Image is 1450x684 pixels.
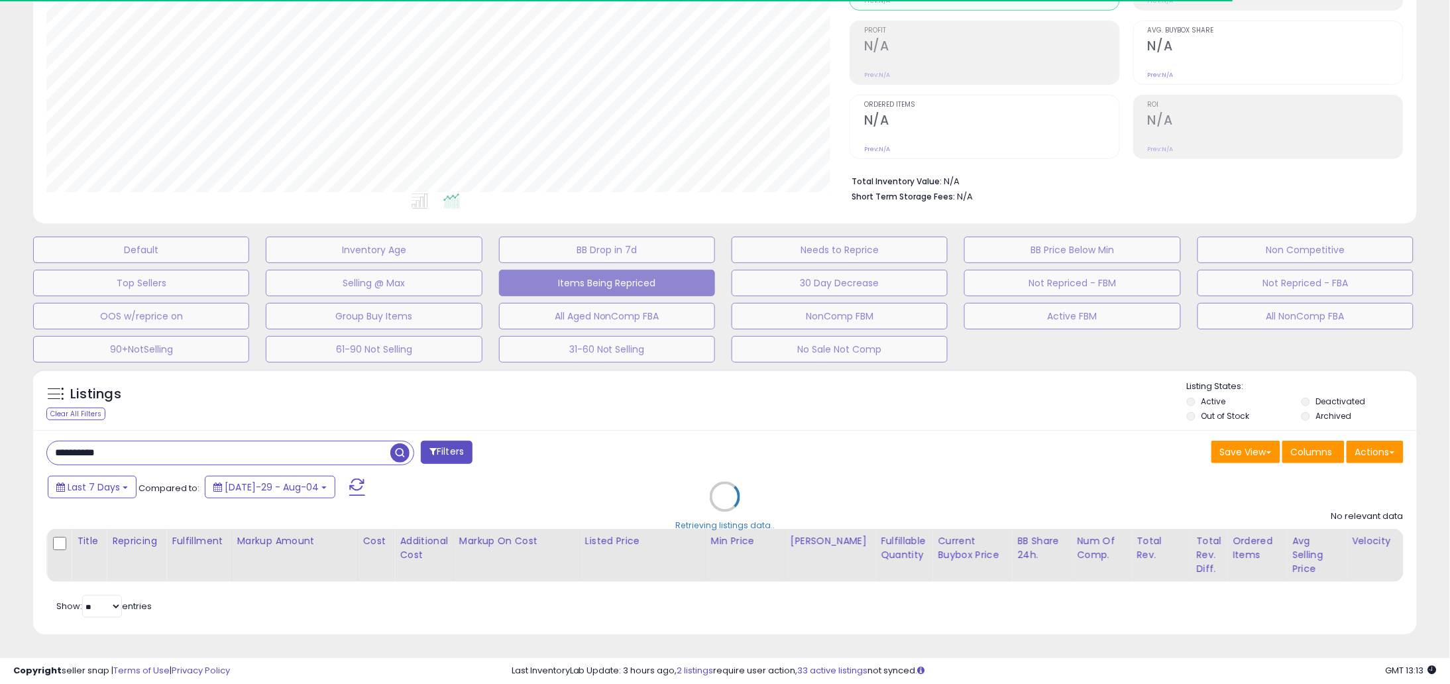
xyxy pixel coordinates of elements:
[266,303,482,329] button: Group Buy Items
[172,664,230,677] a: Privacy Policy
[1148,113,1403,131] h2: N/A
[499,270,715,296] button: Items Being Repriced
[1386,664,1437,677] span: 2025-08-12 13:13 GMT
[732,303,948,329] button: NonComp FBM
[864,113,1119,131] h2: N/A
[852,172,1394,188] li: N/A
[33,336,249,363] button: 90+NotSelling
[33,270,249,296] button: Top Sellers
[864,145,890,153] small: Prev: N/A
[798,664,868,677] a: 33 active listings
[13,665,230,677] div: seller snap | |
[864,71,890,79] small: Prev: N/A
[964,237,1180,263] button: BB Price Below Min
[864,38,1119,56] h2: N/A
[1198,237,1414,263] button: Non Competitive
[1148,71,1174,79] small: Prev: N/A
[1148,101,1403,109] span: ROI
[675,520,775,532] div: Retrieving listings data..
[957,190,973,203] span: N/A
[33,303,249,329] button: OOS w/reprice on
[1198,270,1414,296] button: Not Repriced - FBA
[964,270,1180,296] button: Not Repriced - FBM
[1148,145,1174,153] small: Prev: N/A
[499,336,715,363] button: 31-60 Not Selling
[113,664,170,677] a: Terms of Use
[266,237,482,263] button: Inventory Age
[864,101,1119,109] span: Ordered Items
[499,237,715,263] button: BB Drop in 7d
[864,27,1119,34] span: Profit
[266,270,482,296] button: Selling @ Max
[732,237,948,263] button: Needs to Reprice
[852,176,942,187] b: Total Inventory Value:
[732,270,948,296] button: 30 Day Decrease
[33,237,249,263] button: Default
[13,664,62,677] strong: Copyright
[852,191,955,202] b: Short Term Storage Fees:
[499,303,715,329] button: All Aged NonComp FBA
[964,303,1180,329] button: Active FBM
[1148,38,1403,56] h2: N/A
[1198,303,1414,329] button: All NonComp FBA
[677,664,714,677] a: 2 listings
[512,665,1437,677] div: Last InventoryLab Update: 3 hours ago, require user action, not synced.
[1148,27,1403,34] span: Avg. Buybox Share
[266,336,482,363] button: 61-90 Not Selling
[732,336,948,363] button: No Sale Not Comp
